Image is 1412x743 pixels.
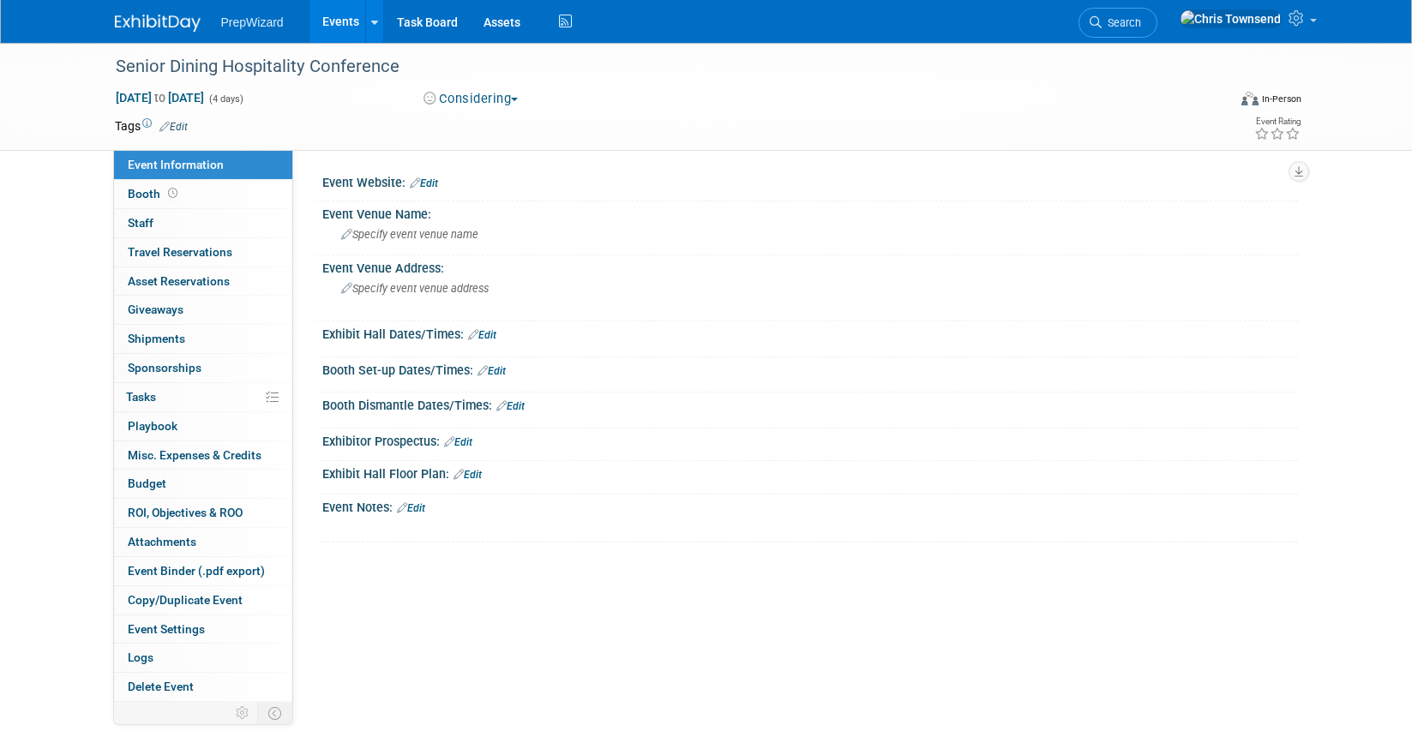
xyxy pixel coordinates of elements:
[1254,117,1301,126] div: Event Rating
[114,673,292,701] a: Delete Event
[114,296,292,324] a: Giveaways
[128,332,185,345] span: Shipments
[114,528,292,556] a: Attachments
[114,615,292,644] a: Event Settings
[478,365,506,377] a: Edit
[322,494,1298,517] div: Event Notes:
[114,383,292,411] a: Tasks
[207,93,243,105] span: (4 days)
[114,325,292,353] a: Shipments
[152,91,168,105] span: to
[128,622,205,636] span: Event Settings
[114,441,292,470] a: Misc. Expenses & Credits
[114,209,292,237] a: Staff
[410,177,438,189] a: Edit
[128,274,230,288] span: Asset Reservations
[257,702,292,724] td: Toggle Event Tabs
[397,502,425,514] a: Edit
[1102,16,1141,29] span: Search
[1180,9,1282,28] img: Chris Townsend
[114,238,292,267] a: Travel Reservations
[114,412,292,440] a: Playbook
[128,361,201,374] span: Sponsorships
[322,255,1298,277] div: Event Venue Address:
[1126,89,1302,115] div: Event Format
[1079,8,1157,38] a: Search
[468,329,496,341] a: Edit
[341,282,489,295] span: Specify event venue address
[159,121,188,133] a: Edit
[128,476,166,490] span: Budget
[128,419,177,433] span: Playbook
[114,151,292,179] a: Event Information
[322,357,1298,380] div: Booth Set-up Dates/Times:
[454,469,482,481] a: Edit
[114,470,292,498] a: Budget
[128,303,183,316] span: Giveaways
[115,117,188,135] td: Tags
[418,90,525,108] button: Considering
[322,201,1298,223] div: Event Venue Name:
[128,680,194,693] span: Delete Event
[115,90,205,105] span: [DATE] [DATE]
[128,506,243,519] span: ROI, Objectives & ROO
[128,564,265,578] span: Event Binder (.pdf export)
[322,392,1298,415] div: Booth Dismantle Dates/Times:
[1241,92,1259,105] img: Format-Inperson.png
[128,158,224,171] span: Event Information
[128,535,196,548] span: Attachments
[115,15,201,32] img: ExhibitDay
[496,400,525,412] a: Edit
[322,321,1298,344] div: Exhibit Hall Dates/Times:
[165,187,181,200] span: Booth not reserved yet
[128,448,261,462] span: Misc. Expenses & Credits
[322,170,1298,192] div: Event Website:
[221,15,284,29] span: PrepWizard
[1261,93,1301,105] div: In-Person
[128,187,181,201] span: Booth
[114,586,292,614] a: Copy/Duplicate Event
[114,267,292,296] a: Asset Reservations
[228,702,258,724] td: Personalize Event Tab Strip
[114,499,292,527] a: ROI, Objectives & ROO
[128,593,243,607] span: Copy/Duplicate Event
[126,390,156,404] span: Tasks
[322,461,1298,483] div: Exhibit Hall Floor Plan:
[110,51,1201,82] div: Senior Dining Hospitality Conference
[114,644,292,672] a: Logs
[128,650,153,664] span: Logs
[322,428,1298,451] div: Exhibitor Prospectus:
[444,436,472,448] a: Edit
[341,228,478,241] span: Specify event venue name
[114,180,292,208] a: Booth
[114,557,292,585] a: Event Binder (.pdf export)
[114,354,292,382] a: Sponsorships
[128,216,153,230] span: Staff
[128,245,232,259] span: Travel Reservations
